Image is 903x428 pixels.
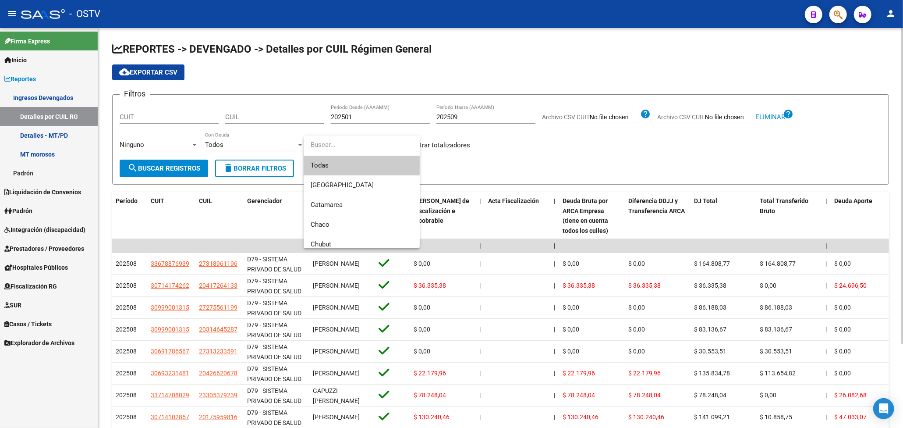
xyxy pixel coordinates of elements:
[873,398,894,419] div: Open Intercom Messenger
[311,156,413,175] span: Todas
[311,240,331,248] span: Chubut
[311,181,374,189] span: [GEOGRAPHIC_DATA]
[304,135,416,155] input: dropdown search
[311,221,329,228] span: Chaco
[311,201,343,209] span: Catamarca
